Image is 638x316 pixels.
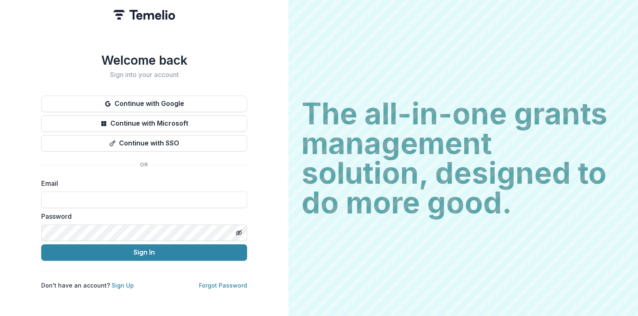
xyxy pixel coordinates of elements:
button: Continue with Google [41,96,247,112]
label: Email [41,178,242,188]
a: Sign Up [112,282,134,289]
a: Forgot Password [199,282,247,289]
h1: Welcome back [41,53,247,68]
label: Password [41,211,242,221]
h2: Sign into your account [41,71,247,79]
img: Temelio [113,10,175,20]
button: Continue with SSO [41,135,247,152]
button: Toggle password visibility [232,226,245,239]
p: Don't have an account? [41,281,134,290]
button: Sign In [41,244,247,261]
button: Continue with Microsoft [41,115,247,132]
